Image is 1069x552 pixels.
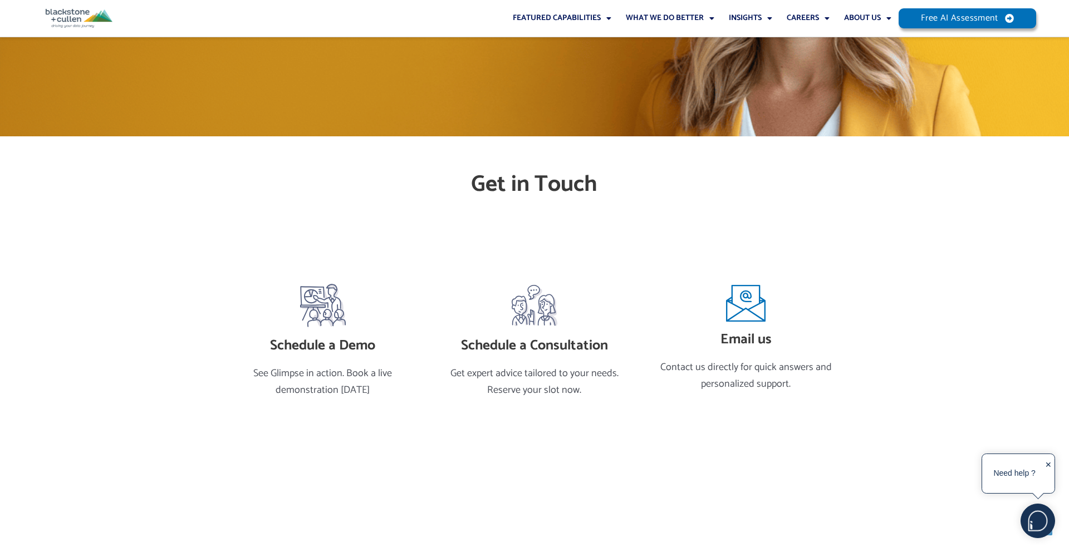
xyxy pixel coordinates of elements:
img: users%2F5SSOSaKfQqXq3cFEnIZRYMEs4ra2%2Fmedia%2Fimages%2F-Bulle%20blanche%20sans%20fond%20%2B%20ma... [1021,504,1055,538]
p: Contact us directly for quick answers and personalized support. [646,359,846,392]
div: Need help ? [984,456,1045,491]
div: ✕ [1045,457,1052,491]
p: Get expert advice tailored to your needs. Reserve your slot now. [434,366,635,398]
h2: Get in Touch [434,170,635,199]
span: Free AI Assessment [921,14,998,23]
a: Schedule a Demo [300,283,346,328]
p: See Glimpse in action. Book a live demonstration [DATE] [223,366,423,398]
a: Email us [720,328,772,351]
a: Email us [726,283,766,322]
a: Schedule a Demo [270,334,375,357]
a: Schedule a Consultation [512,283,557,328]
a: Schedule a Consultation [461,334,608,357]
a: Free AI Assessment [899,8,1037,28]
